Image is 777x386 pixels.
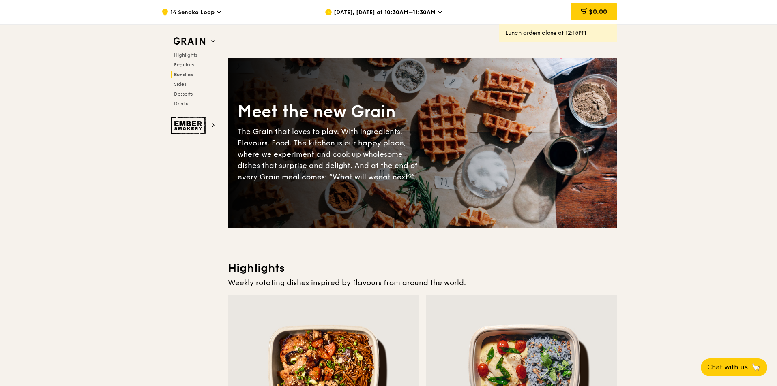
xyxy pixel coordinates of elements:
[707,363,748,372] span: Chat with us
[589,8,607,15] span: $0.00
[378,173,415,181] span: eat next?”
[334,9,436,17] span: [DATE], [DATE] at 10:30AM–11:30AM
[174,81,186,87] span: Sides
[170,9,215,17] span: 14 Senoko Loop
[171,34,208,49] img: Grain web logo
[174,62,194,68] span: Regulars
[174,101,188,107] span: Drinks
[228,277,617,288] div: Weekly rotating dishes inspired by flavours from around the world.
[171,117,208,134] img: Ember Smokery web logo
[701,358,767,376] button: Chat with us🦙
[238,101,423,123] div: Meet the new Grain
[174,72,193,77] span: Bundles
[505,29,611,37] div: Lunch orders close at 12:15PM
[238,126,423,183] div: The Grain that loves to play. With ingredients. Flavours. Food. The kitchen is our happy place, w...
[174,91,193,97] span: Desserts
[174,52,197,58] span: Highlights
[228,261,617,275] h3: Highlights
[751,363,761,372] span: 🦙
